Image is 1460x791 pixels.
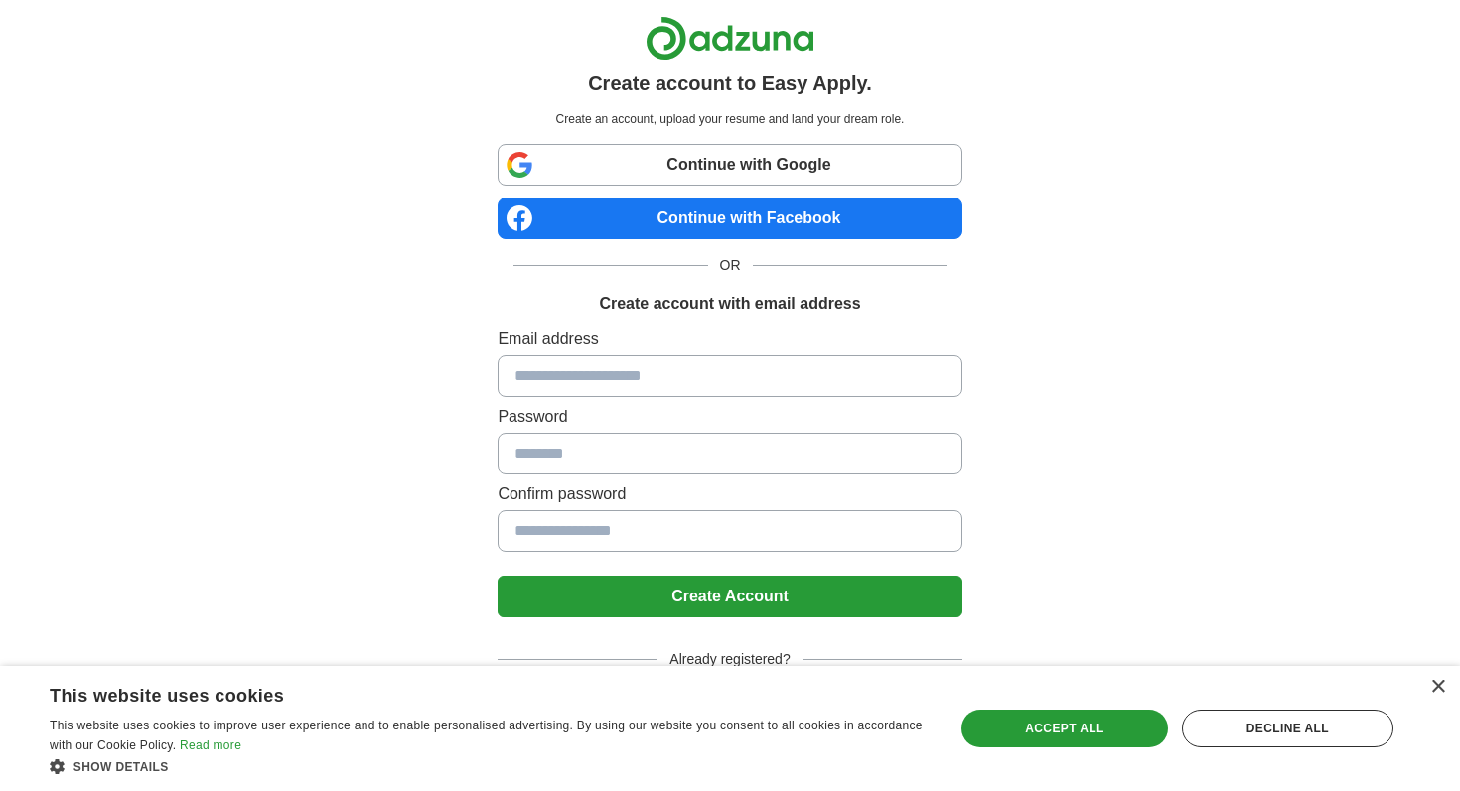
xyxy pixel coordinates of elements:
[1182,710,1393,747] div: Decline all
[180,738,241,752] a: Read more, opens a new window
[502,110,957,128] p: Create an account, upload your resume and land your dream role.
[657,649,802,670] span: Already registered?
[50,678,878,708] div: This website uses cookies
[498,405,961,429] label: Password
[599,292,860,316] h1: Create account with email address
[588,68,872,98] h1: Create account to Easy Apply.
[1430,680,1445,695] div: Close
[50,719,923,752] span: This website uses cookies to improve user experience and to enable personalised advertising. By u...
[498,328,961,351] label: Email address
[498,198,961,239] a: Continue with Facebook
[498,576,961,617] button: Create Account
[498,144,961,186] a: Continue with Google
[961,710,1168,747] div: Accept all
[708,255,753,276] span: OR
[50,756,928,776] div: Show details
[498,482,961,506] label: Confirm password
[73,760,169,774] span: Show details
[646,16,814,61] img: Adzuna logo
